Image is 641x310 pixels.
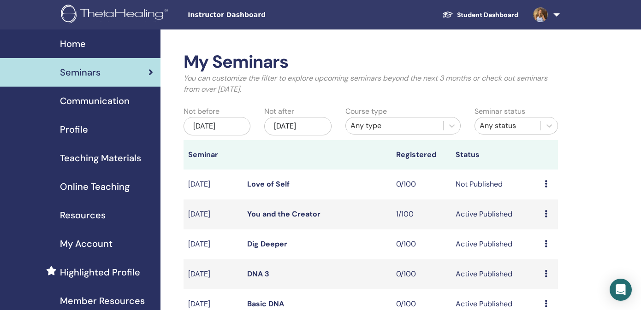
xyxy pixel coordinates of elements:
[184,106,220,117] label: Not before
[392,199,451,229] td: 1/100
[451,170,540,199] td: Not Published
[61,5,171,25] img: logo.png
[610,279,632,301] div: Open Intercom Messenger
[247,209,320,219] a: You and the Creator
[475,106,525,117] label: Seminar status
[480,120,536,131] div: Any status
[392,259,451,289] td: 0/100
[451,229,540,259] td: Active Published
[264,106,294,117] label: Not after
[60,294,145,308] span: Member Resources
[60,37,86,51] span: Home
[184,140,243,170] th: Seminar
[60,265,140,279] span: Highlighted Profile
[247,239,287,249] a: Dig Deeper
[60,208,106,222] span: Resources
[435,6,526,23] a: Student Dashboard
[451,259,540,289] td: Active Published
[60,237,113,251] span: My Account
[188,10,326,20] span: Instructor Dashboard
[247,179,290,189] a: Love of Self
[247,269,269,279] a: DNA 3
[451,140,540,170] th: Status
[392,140,451,170] th: Registered
[184,259,243,289] td: [DATE]
[392,170,451,199] td: 0/100
[184,117,251,135] div: [DATE]
[184,52,558,73] h2: My Seminars
[184,73,558,95] p: You can customize the filter to explore upcoming seminars beyond the next 3 months or check out s...
[60,65,101,79] span: Seminars
[247,299,284,309] a: Basic DNA
[392,229,451,259] td: 0/100
[533,7,548,22] img: default.jpg
[184,170,243,199] td: [DATE]
[60,151,141,165] span: Teaching Materials
[350,120,439,131] div: Any type
[442,11,453,18] img: graduation-cap-white.svg
[60,123,88,136] span: Profile
[184,229,243,259] td: [DATE]
[184,199,243,229] td: [DATE]
[264,117,332,135] div: [DATE]
[60,94,130,108] span: Communication
[60,180,130,193] span: Online Teaching
[345,106,387,117] label: Course type
[451,199,540,229] td: Active Published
